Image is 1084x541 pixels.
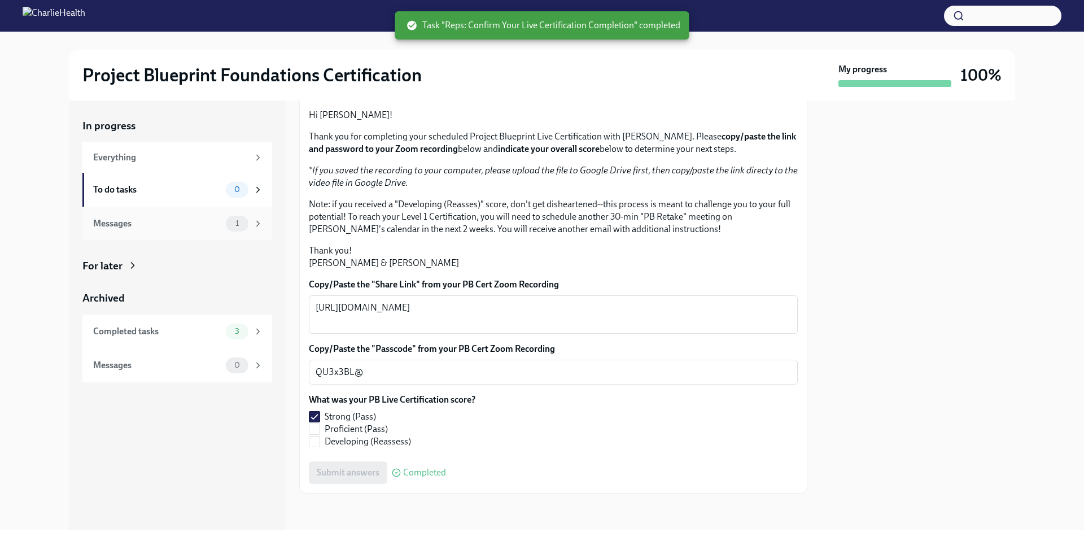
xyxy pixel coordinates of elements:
[93,217,221,230] div: Messages
[229,219,246,228] span: 1
[82,348,272,382] a: Messages0
[316,301,791,328] textarea: [URL][DOMAIN_NAME]
[325,411,376,423] span: Strong (Pass)
[406,19,680,32] span: Task "Reps: Confirm Your Live Certification Completion" completed
[309,165,798,188] em: If you saved the recording to your computer, please upload the file to Google Drive first, then c...
[228,361,247,369] span: 0
[325,435,411,448] span: Developing (Reassess)
[309,343,798,355] label: Copy/Paste the "Passcode" from your PB Cert Zoom Recording
[93,184,221,196] div: To do tasks
[960,65,1002,85] h3: 100%
[309,245,798,269] p: Thank you! [PERSON_NAME] & [PERSON_NAME]
[23,7,85,25] img: CharlieHealth
[82,207,272,241] a: Messages1
[82,291,272,306] a: Archived
[498,143,600,154] strong: indicate your overall score
[82,315,272,348] a: Completed tasks3
[93,359,221,372] div: Messages
[82,259,123,273] div: For later
[309,130,798,155] p: Thank you for completing your scheduled Project Blueprint Live Certification with [PERSON_NAME]. ...
[93,325,221,338] div: Completed tasks
[309,278,798,291] label: Copy/Paste the "Share Link" from your PB Cert Zoom Recording
[838,63,887,76] strong: My progress
[93,151,248,164] div: Everything
[82,173,272,207] a: To do tasks0
[228,185,247,194] span: 0
[316,365,791,379] textarea: QU3x3BL@
[309,394,475,406] label: What was your PB Live Certification score?
[82,259,272,273] a: For later
[309,198,798,235] p: Note: if you received a "Developing (Reasses)" score, don't get disheartened--this process is mea...
[82,142,272,173] a: Everything
[82,64,422,86] h2: Project Blueprint Foundations Certification
[325,423,388,435] span: Proficient (Pass)
[228,327,246,335] span: 3
[82,119,272,133] a: In progress
[403,468,446,477] span: Completed
[309,109,798,121] p: Hi [PERSON_NAME]!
